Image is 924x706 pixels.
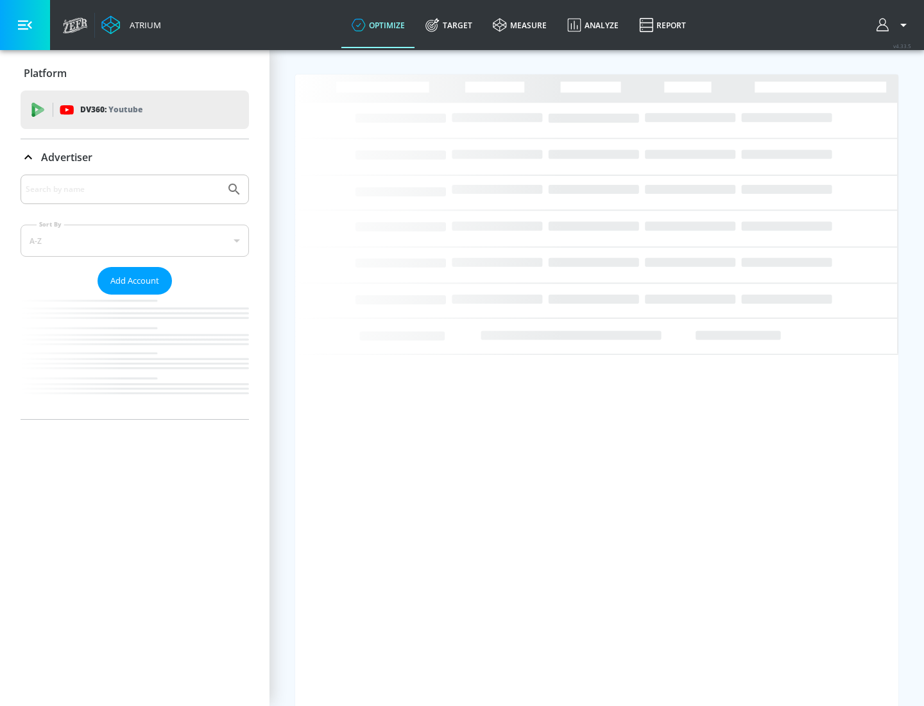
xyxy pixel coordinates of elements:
[26,181,220,198] input: Search by name
[108,103,142,116] p: Youtube
[41,150,92,164] p: Advertiser
[21,90,249,129] div: DV360: Youtube
[341,2,415,48] a: optimize
[629,2,696,48] a: Report
[21,225,249,257] div: A-Z
[80,103,142,117] p: DV360:
[483,2,557,48] a: measure
[21,139,249,175] div: Advertiser
[101,15,161,35] a: Atrium
[21,175,249,419] div: Advertiser
[21,295,249,419] nav: list of Advertiser
[124,19,161,31] div: Atrium
[110,273,159,288] span: Add Account
[24,66,67,80] p: Platform
[21,55,249,91] div: Platform
[37,220,64,228] label: Sort By
[557,2,629,48] a: Analyze
[893,42,911,49] span: v 4.33.5
[415,2,483,48] a: Target
[98,267,172,295] button: Add Account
